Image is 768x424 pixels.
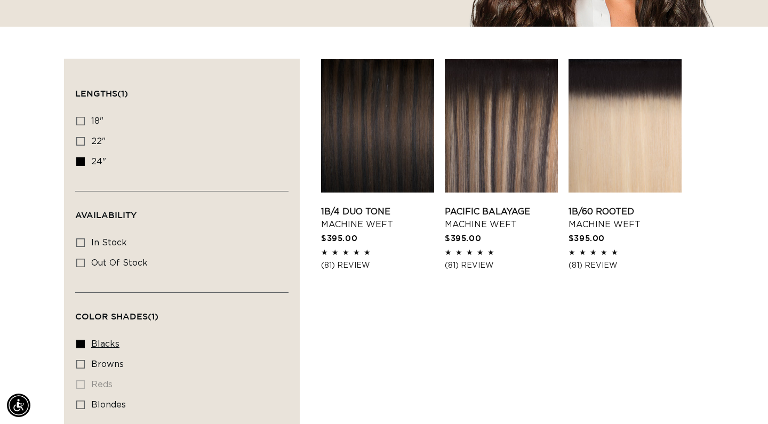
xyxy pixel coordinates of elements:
[569,205,682,231] a: 1B/60 Rooted Machine Weft
[75,70,289,108] summary: Lengths (1 selected)
[91,137,106,146] span: 22"
[91,238,127,247] span: In stock
[117,89,128,98] span: (1)
[75,89,128,98] span: Lengths
[715,373,768,424] iframe: Chat Widget
[445,205,558,231] a: Pacific Balayage Machine Weft
[75,311,158,321] span: Color Shades
[148,311,158,321] span: (1)
[75,210,137,220] span: Availability
[321,205,434,231] a: 1B/4 Duo Tone Machine Weft
[7,394,30,417] div: Accessibility Menu
[75,293,289,331] summary: Color Shades (1 selected)
[75,191,289,230] summary: Availability (0 selected)
[91,157,106,166] span: 24"
[91,360,124,369] span: browns
[91,259,148,267] span: Out of stock
[91,401,126,409] span: blondes
[91,340,119,348] span: blacks
[91,117,103,125] span: 18"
